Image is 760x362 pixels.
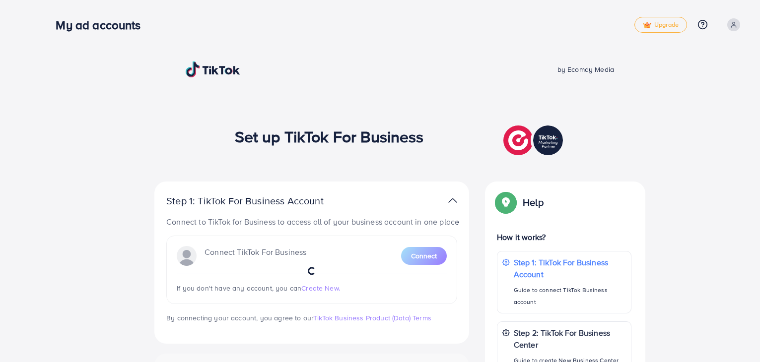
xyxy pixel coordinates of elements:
[557,64,614,74] span: by Ecomdy Media
[497,193,515,211] img: Popup guide
[166,195,355,207] p: Step 1: TikTok For Business Account
[514,284,626,308] p: Guide to connect TikTok Business account
[634,17,687,33] a: tickUpgrade
[497,231,631,243] p: How it works?
[514,256,626,280] p: Step 1: TikTok For Business Account
[523,196,544,208] p: Help
[235,127,424,146] h1: Set up TikTok For Business
[448,193,457,208] img: TikTok partner
[514,327,626,351] p: Step 2: TikTok For Business Center
[643,22,651,29] img: tick
[186,61,240,77] img: TikTok
[503,123,565,158] img: TikTok partner
[56,18,148,32] h3: My ad accounts
[643,21,679,29] span: Upgrade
